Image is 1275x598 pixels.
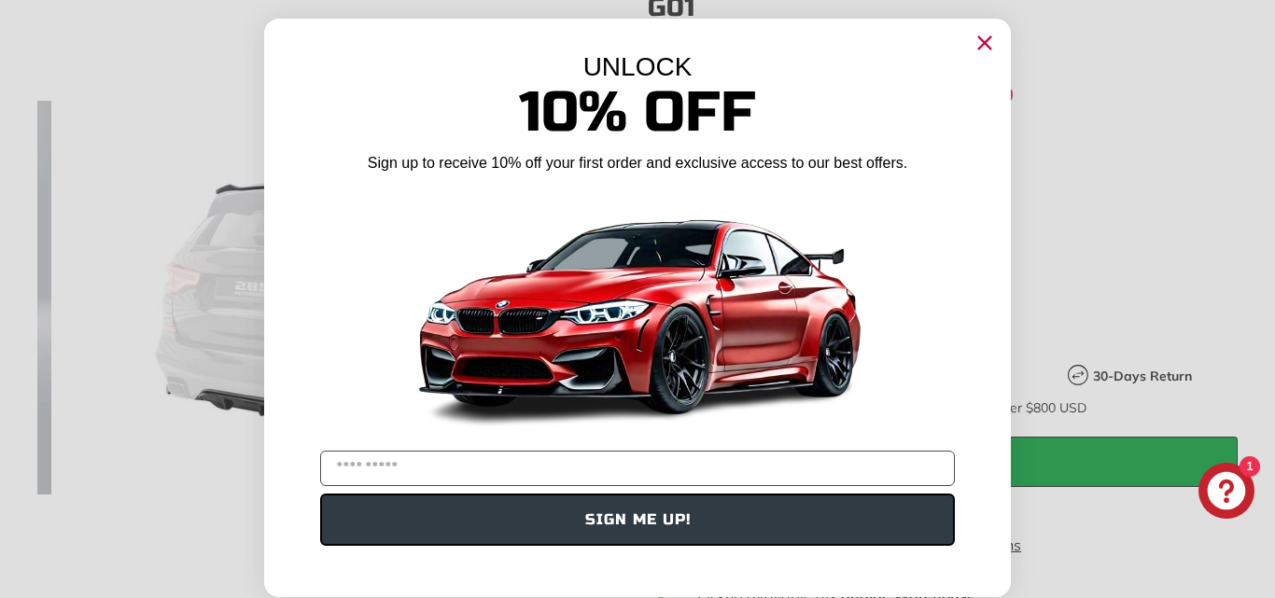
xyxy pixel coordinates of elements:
span: Sign up to receive 10% off your first order and exclusive access to our best offers. [368,155,907,171]
button: SIGN ME UP! [320,494,955,546]
inbox-online-store-chat: Shopify online store chat [1193,463,1260,523]
span: UNLOCK [583,52,693,81]
input: YOUR EMAIL [320,451,955,486]
button: Close dialog [970,28,1000,58]
img: Banner showing BMW 4 Series Body kit [404,181,871,443]
span: 10% Off [519,78,756,146]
